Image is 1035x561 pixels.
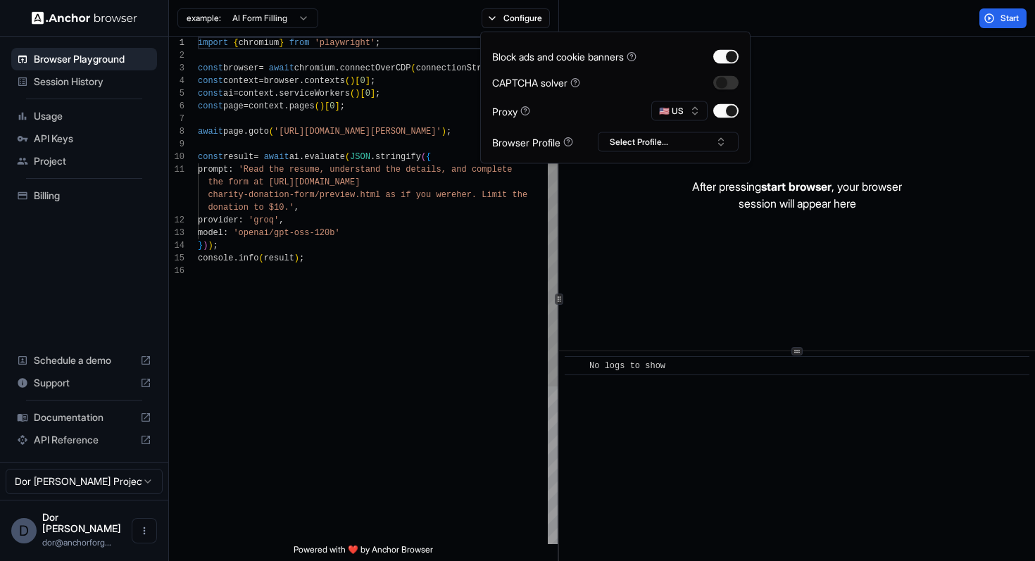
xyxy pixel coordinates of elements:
div: 1 [169,37,184,49]
span: chromium [239,38,280,48]
span: ) [208,241,213,251]
span: ai [289,152,299,162]
span: , [279,215,284,225]
span: context [239,89,274,99]
span: { [426,152,431,162]
span: Support [34,376,134,390]
span: 'playwright' [315,38,375,48]
span: contexts [304,76,345,86]
div: Browser Playground [11,48,157,70]
div: 10 [169,151,184,163]
span: . [233,253,238,263]
span: . [299,152,304,162]
div: CAPTCHA solver [492,75,580,90]
span: } [279,38,284,48]
span: . [244,127,249,137]
button: Start [979,8,1027,28]
span: result [264,253,294,263]
div: 12 [169,214,184,227]
div: Schedule a demo [11,349,157,372]
span: page [223,101,244,111]
span: ] [370,89,375,99]
span: prompt [198,165,228,175]
span: 'groq' [249,215,279,225]
span: chromium [294,63,335,73]
span: . [334,63,339,73]
span: ] [365,76,370,86]
div: 16 [169,265,184,277]
span: evaluate [304,152,345,162]
span: = [233,89,238,99]
span: context [249,101,284,111]
span: 0 [360,76,365,86]
span: API Reference [34,433,134,447]
span: { [233,38,238,48]
span: ( [345,76,350,86]
span: Powered with ❤️ by Anchor Browser [294,544,433,561]
span: Documentation [34,410,134,424]
span: ; [446,127,451,137]
span: page [223,127,244,137]
span: lete [492,165,513,175]
div: 9 [169,138,184,151]
span: ai [223,89,233,99]
span: . [284,101,289,111]
span: await [269,63,294,73]
span: const [198,89,223,99]
span: import [198,38,228,48]
div: Proxy [492,103,530,118]
span: start browser [761,179,832,194]
span: ) [203,241,208,251]
div: 6 [169,100,184,113]
span: [ [360,89,365,99]
span: ) [294,253,299,263]
div: Documentation [11,406,157,429]
span: Schedule a demo [34,353,134,367]
span: const [198,76,223,86]
span: from [289,38,310,48]
div: Project [11,150,157,172]
div: 2 [169,49,184,62]
span: ) [320,101,325,111]
span: Start [1000,13,1020,24]
span: 0 [330,101,334,111]
button: 🇺🇸 US [651,101,708,121]
span: browser [223,63,258,73]
span: Usage [34,109,151,123]
span: = [258,63,263,73]
span: ) [355,89,360,99]
span: : [223,228,228,238]
span: : [239,215,244,225]
span: ( [411,63,416,73]
span: ; [375,38,380,48]
div: 5 [169,87,184,100]
span: ​ [572,359,579,373]
span: = [258,76,263,86]
span: console [198,253,233,263]
div: Browser Profile [492,134,573,149]
span: . [299,76,304,86]
span: '[URL][DOMAIN_NAME][PERSON_NAME]' [274,127,441,137]
span: provider [198,215,239,225]
span: JSON [350,152,370,162]
span: ; [375,89,380,99]
span: ] [334,101,339,111]
span: Billing [34,189,151,203]
span: her. Limit the [456,190,527,200]
span: result [223,152,253,162]
span: connectOverCDP [340,63,411,73]
div: Session History [11,70,157,93]
span: connectionString [416,63,497,73]
span: [ [325,101,330,111]
span: [ [355,76,360,86]
span: ; [299,253,304,263]
div: Block ads and cookie banners [492,49,636,64]
div: API Keys [11,127,157,150]
span: example: [187,13,221,24]
span: ( [269,127,274,137]
span: = [244,101,249,111]
span: await [198,127,223,137]
span: ( [350,89,355,99]
span: Dor Dankner [42,511,121,534]
div: API Reference [11,429,157,451]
